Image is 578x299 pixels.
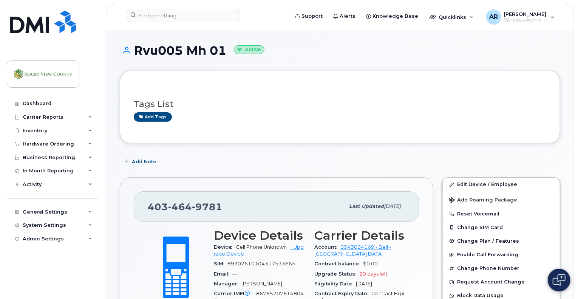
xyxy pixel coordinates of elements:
span: 464 [168,201,192,212]
img: Open chat [553,274,566,286]
small: Active [234,45,264,54]
button: Enable Call Forwarding [443,248,560,262]
span: Device [214,244,236,250]
span: $0.00 [363,261,378,266]
span: 9781 [192,201,223,212]
span: [DATE] [356,281,372,287]
span: Account [314,244,340,250]
span: Add Note [132,158,156,165]
h1: Rvu005 Mh 01 [120,44,560,57]
span: Last updated [349,203,384,209]
h3: Device Details [214,229,305,242]
h3: Carrier Details [314,229,406,242]
span: SIM [214,261,227,266]
span: Eligibility Date [314,281,356,287]
a: Edit Device / Employee [443,178,560,191]
span: Cell Phone Unknown [236,244,287,250]
button: Change Phone Number [443,262,560,275]
span: 89302610104317533665 [227,261,295,266]
button: Change Plan / Features [443,234,560,248]
button: Add Note [120,155,163,168]
span: [DATE] [384,203,401,209]
span: Contract balance [314,261,363,266]
span: — [232,271,237,277]
span: Enable Call Forwarding [457,252,518,258]
span: Upgrade Status [314,271,359,277]
a: Add tags [134,112,172,122]
span: Carrier IMEI [214,291,256,296]
button: Reset Voicemail [443,207,560,221]
span: [PERSON_NAME] [241,281,282,287]
button: Add Roaming Package [443,192,560,207]
span: 29 days left [359,271,388,277]
span: Contract Expiry Date [314,291,371,296]
span: 403 [148,201,223,212]
a: 0543004169 - Bell - [GEOGRAPHIC_DATA] DATA [314,244,391,257]
h3: Tags List [134,99,546,109]
span: Change Plan / Features [457,238,519,244]
button: Request Account Change [443,275,560,289]
span: Manager [214,281,241,287]
button: Change SIM Card [443,221,560,234]
span: Add Roaming Package [449,197,517,204]
span: Email [214,271,232,277]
